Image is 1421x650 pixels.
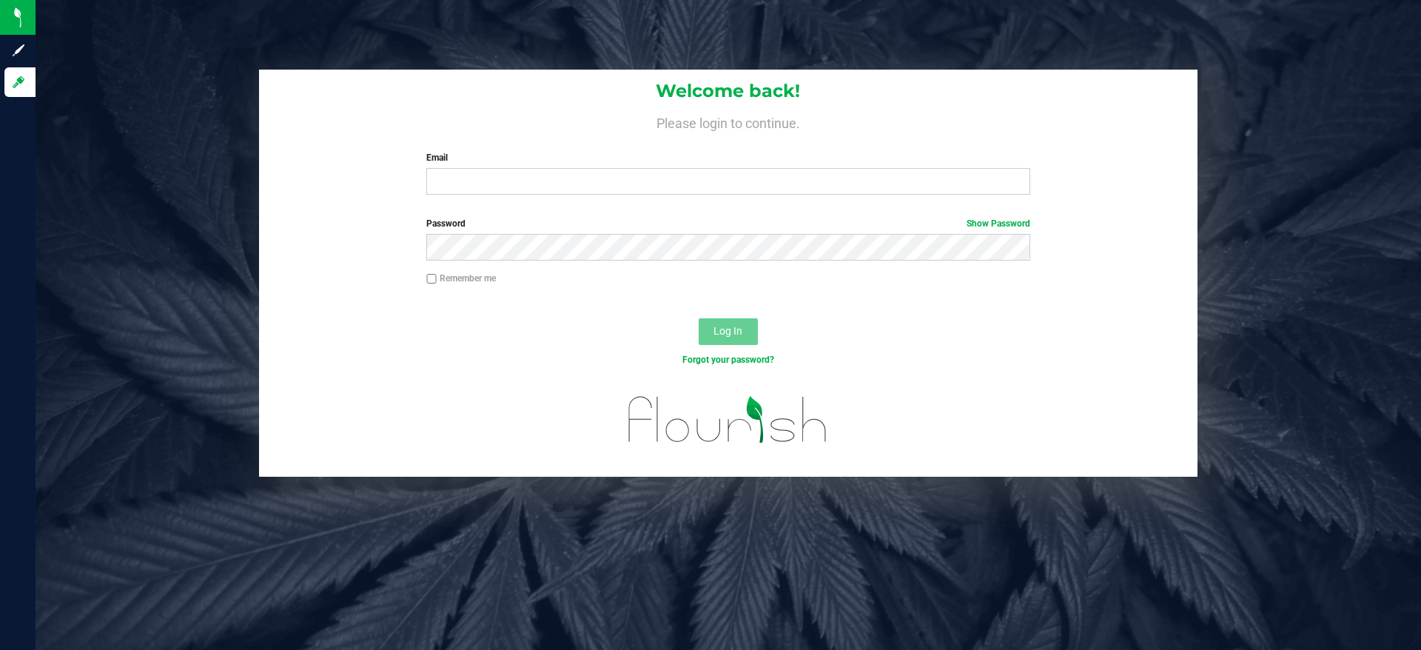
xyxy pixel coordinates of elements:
[682,355,774,365] a: Forgot your password?
[426,218,466,229] span: Password
[259,81,1197,101] h1: Welcome back!
[259,113,1197,130] h4: Please login to continue.
[426,151,1029,164] label: Email
[611,382,845,458] img: flourish_logo.svg
[426,272,496,285] label: Remember me
[11,43,26,58] inline-svg: Sign up
[11,75,26,90] inline-svg: Log in
[967,218,1030,229] a: Show Password
[713,325,742,337] span: Log In
[426,274,437,284] input: Remember me
[699,318,758,345] button: Log In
